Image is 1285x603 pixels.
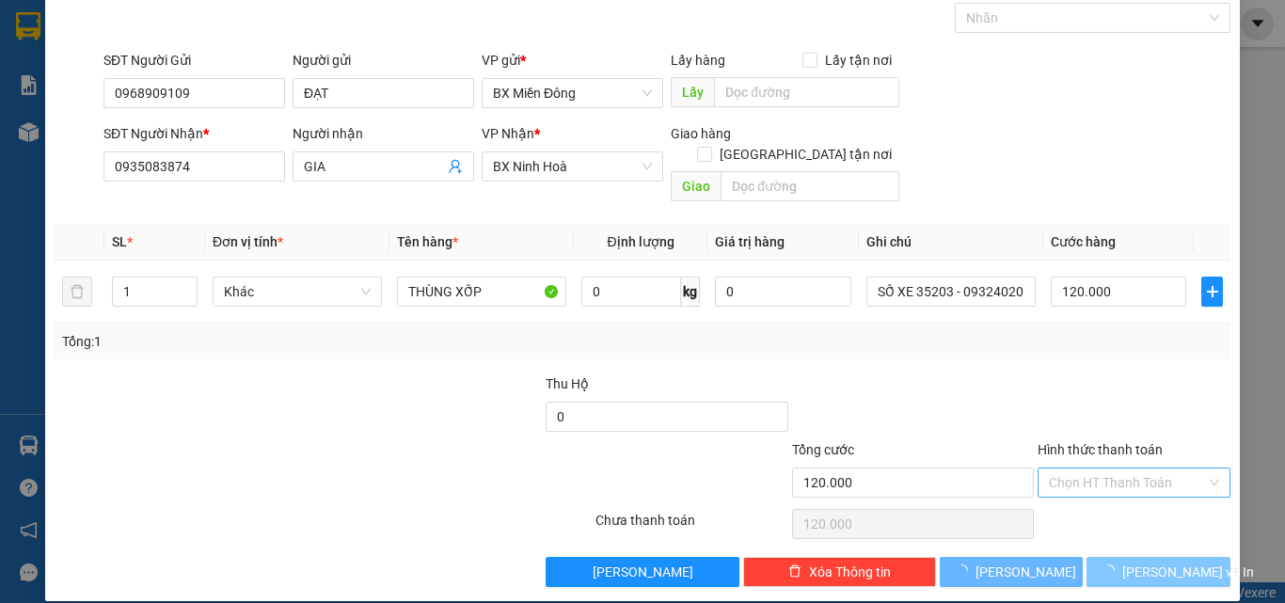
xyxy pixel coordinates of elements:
span: Lấy tận nơi [817,50,899,71]
div: Người gửi [293,50,474,71]
span: Định lượng [607,234,674,249]
button: [PERSON_NAME] [546,557,738,587]
span: [PERSON_NAME] và In [1122,562,1254,582]
span: SL [112,234,127,249]
div: VP gửi [482,50,663,71]
li: Cúc Tùng [9,9,273,45]
span: Thu Hộ [546,376,589,391]
button: plus [1201,277,1223,307]
span: Tên hàng [397,234,458,249]
span: loading [1102,564,1122,578]
span: Cước hàng [1051,234,1116,249]
button: [PERSON_NAME] [940,557,1084,587]
button: delete [62,277,92,307]
b: 339 Đinh Bộ Lĩnh, P26 [9,103,99,139]
div: SĐT Người Gửi [103,50,285,71]
li: VP BX Phía Nam [GEOGRAPHIC_DATA] [130,80,250,142]
span: Tổng cước [792,442,854,457]
span: user-add [448,159,463,174]
span: [GEOGRAPHIC_DATA] tận nơi [712,144,899,165]
input: 0 [715,277,850,307]
div: Chưa thanh toán [594,510,790,543]
span: BX Miền Đông [493,79,652,107]
span: BX Ninh Hoà [493,152,652,181]
div: Tổng: 1 [62,331,498,352]
span: [PERSON_NAME] [976,562,1076,582]
span: Lấy [671,77,714,107]
span: kg [681,277,700,307]
span: delete [788,564,801,579]
span: Xóa Thông tin [809,562,891,582]
button: [PERSON_NAME] và In [1087,557,1230,587]
input: Dọc đường [714,77,899,107]
span: Đơn vị tính [213,234,283,249]
span: loading [955,564,976,578]
input: Dọc đường [721,171,899,201]
input: Ghi Chú [866,277,1036,307]
th: Ghi chú [859,224,1043,261]
span: Khác [224,278,371,306]
label: Hình thức thanh toán [1038,442,1163,457]
span: Lấy hàng [671,53,725,68]
span: plus [1202,284,1222,299]
span: VP Nhận [482,126,534,141]
span: Giao [671,171,721,201]
span: [PERSON_NAME] [593,562,693,582]
li: VP BX Miền Đông [9,80,130,101]
span: Giá trị hàng [715,234,785,249]
input: VD: Bàn, Ghế [397,277,566,307]
span: Giao hàng [671,126,731,141]
button: deleteXóa Thông tin [743,557,936,587]
div: Người nhận [293,123,474,144]
span: environment [9,104,23,118]
div: SĐT Người Nhận [103,123,285,144]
